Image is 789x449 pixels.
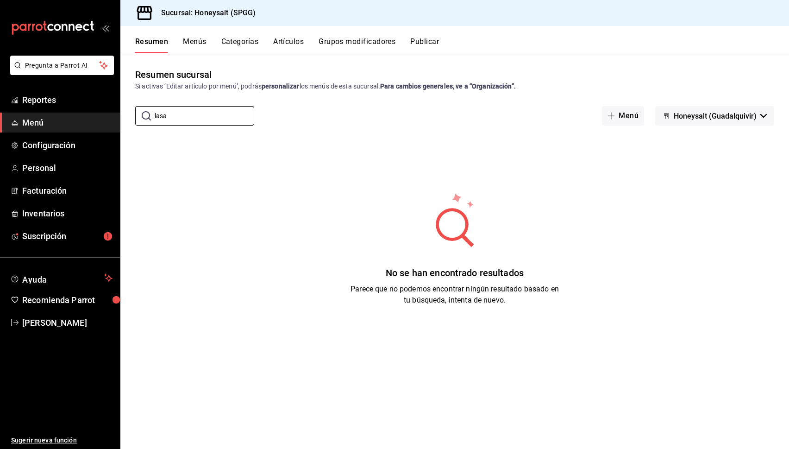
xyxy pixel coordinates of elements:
[273,37,304,53] button: Artículos
[602,106,644,126] button: Menú
[25,61,100,70] span: Pregunta a Parrot AI
[102,24,109,32] button: open_drawer_menu
[262,82,300,90] strong: personalizar
[22,272,100,284] span: Ayuda
[655,106,774,126] button: Honeysalt (Guadalquivir)
[410,37,439,53] button: Publicar
[22,162,113,174] span: Personal
[22,94,113,106] span: Reportes
[380,82,516,90] strong: Para cambios generales, ve a “Organización”.
[351,285,559,304] span: Parece que no podemos encontrar ningún resultado basado en tu búsqueda, intenta de nuevo.
[135,82,774,91] div: Si activas ‘Editar artículo por menú’, podrás los menús de esta sucursal.
[22,230,113,242] span: Suscripción
[11,436,113,445] span: Sugerir nueva función
[22,294,113,306] span: Recomienda Parrot
[154,7,256,19] h3: Sucursal: Honeysalt (SPGG)
[183,37,206,53] button: Menús
[10,56,114,75] button: Pregunta a Parrot AI
[22,184,113,197] span: Facturación
[221,37,259,53] button: Categorías
[155,107,254,125] input: Buscar menú
[351,266,559,280] div: No se han encontrado resultados
[674,112,757,120] span: Honeysalt (Guadalquivir)
[6,67,114,77] a: Pregunta a Parrot AI
[22,207,113,220] span: Inventarios
[22,316,113,329] span: [PERSON_NAME]
[22,116,113,129] span: Menú
[135,37,789,53] div: navigation tabs
[135,68,212,82] div: Resumen sucursal
[22,139,113,152] span: Configuración
[135,37,168,53] button: Resumen
[319,37,395,53] button: Grupos modificadores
